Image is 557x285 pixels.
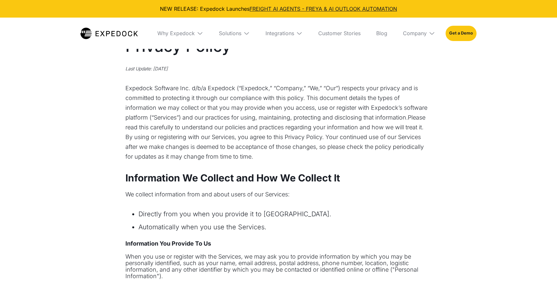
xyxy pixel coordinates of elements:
[403,30,427,36] div: Company
[313,18,366,49] a: Customer Stories
[250,6,397,12] a: FREIGHT AI AGENTS - FREYA & AI OUTLOOK AUTOMATION
[219,30,241,36] div: Solutions
[125,240,211,247] strong: Information You Provide To Us
[125,83,432,162] p: Expedock Software Inc. d/b/a Expedock (“Expedock,” “Company,” “We,” “Our”) respects your privacy ...
[125,66,168,71] em: Last Update: [DATE]
[446,26,477,41] a: Get a Demo
[157,30,195,36] div: Why Expedock
[138,222,432,232] li: Automatically when you use the Services.
[371,18,393,49] a: Blog
[125,172,340,184] strong: Information We Collect and How We Collect It
[138,209,432,219] li: Directly from you when you provide it to [GEOGRAPHIC_DATA].
[265,30,294,36] div: Integrations
[125,191,432,198] div: We collect information from and about users of our Services:
[5,5,552,12] div: NEW RELEASE: Expedock Launches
